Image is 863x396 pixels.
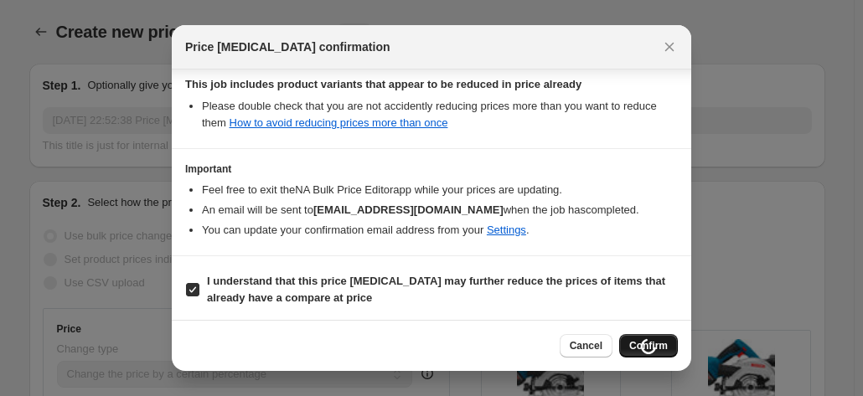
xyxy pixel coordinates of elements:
[202,98,678,131] li: Please double check that you are not accidently reducing prices more than you want to reduce them
[313,203,504,216] b: [EMAIL_ADDRESS][DOMAIN_NAME]
[658,35,681,59] button: Close
[560,334,612,357] button: Cancel
[202,202,678,219] li: An email will be sent to when the job has completed .
[230,116,448,129] a: How to avoid reducing prices more than once
[185,162,678,176] h3: Important
[185,39,390,55] span: Price [MEDICAL_DATA] confirmation
[202,222,678,239] li: You can update your confirmation email address from your .
[202,182,678,198] li: Feel free to exit the NA Bulk Price Editor app while your prices are updating.
[487,224,526,236] a: Settings
[207,275,665,304] b: I understand that this price [MEDICAL_DATA] may further reduce the prices of items that already h...
[570,339,602,352] span: Cancel
[185,78,581,90] b: This job includes product variants that appear to be reduced in price already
